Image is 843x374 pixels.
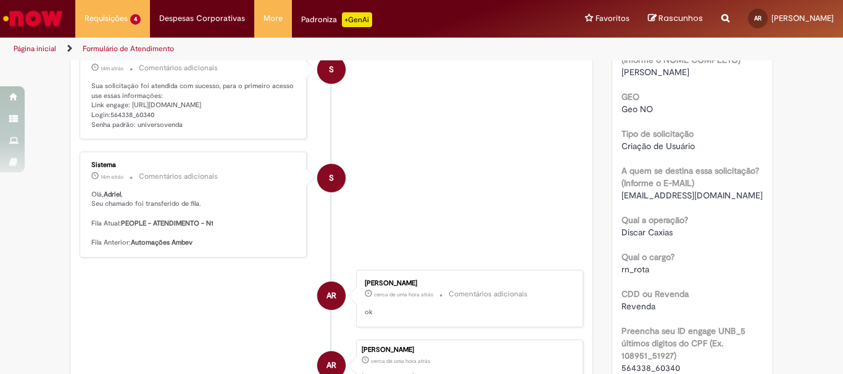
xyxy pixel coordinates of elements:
b: CDD ou Revenda [621,288,689,299]
b: A quem se destina essa solicitação? (Informe o E-MAIL) [621,165,759,189]
span: AR [754,14,762,22]
span: Geo NO [621,104,653,115]
small: Comentários adicionais [449,289,528,299]
b: Preencha seu ID engage UNB_5 últimos digitos do CPF (Ex. 108951_51927) [621,325,745,361]
b: Adriel [104,190,121,199]
div: System [317,55,346,84]
b: Tipo de solicitação [621,128,694,139]
span: Rascunhos [658,12,703,24]
b: Qual o cargo? [621,251,675,262]
p: Olá, , Seu chamado foi transferido de fila. Fila Atual: Fila Anterior: [91,190,297,248]
span: cerca de uma hora atrás [374,291,433,298]
div: System [317,164,346,192]
span: [EMAIL_ADDRESS][DOMAIN_NAME] [621,190,763,201]
div: [PERSON_NAME] [362,346,576,354]
span: Discar Caxias [621,227,673,238]
b: Qual a operação? [621,214,688,226]
span: 14m atrás [101,173,123,181]
span: AR [326,281,336,311]
span: S [329,163,334,193]
img: ServiceNow [1,6,65,31]
b: GEO [621,91,639,102]
div: Padroniza [301,12,372,27]
a: Página inicial [14,44,56,54]
p: Sua solicitação foi atendida com sucesso, para o primeiro acesso use essas informações: Link enga... [91,81,297,130]
span: [PERSON_NAME] [621,67,689,78]
small: Comentários adicionais [139,63,218,73]
span: Favoritos [596,12,629,25]
div: Sistema [91,161,297,169]
small: Comentários adicionais [139,171,218,182]
a: Formulário de Atendimento [83,44,174,54]
div: Adriel Ferreira Reis [317,282,346,310]
p: ok [365,307,570,317]
time: 01/10/2025 10:05:17 [371,357,430,365]
span: cerca de uma hora atrás [371,357,430,365]
span: 564338_60340 [621,362,680,373]
span: 14m atrás [101,65,123,72]
span: More [264,12,283,25]
span: S [329,55,334,84]
time: 01/10/2025 11:04:02 [101,65,123,72]
span: Criação de Usuário [621,140,695,152]
p: +GenAi [342,12,372,27]
span: [PERSON_NAME] [771,13,834,23]
span: Requisições [85,12,128,25]
ul: Trilhas de página [9,38,553,60]
b: Automações Ambev [131,238,193,247]
span: rn_rota [621,264,649,275]
time: 01/10/2025 10:10:28 [374,291,433,298]
span: Despesas Corporativas [159,12,245,25]
span: Revenda [621,301,655,312]
b: A quem de destina essa solicitação? (Informe o NOME COMPLETO) [621,42,760,65]
span: 4 [130,14,141,25]
time: 01/10/2025 11:04:02 [101,173,123,181]
div: [PERSON_NAME] [365,280,570,287]
b: PEOPLE - ATENDIMENTO - N1 [121,219,214,228]
a: Rascunhos [648,13,703,25]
